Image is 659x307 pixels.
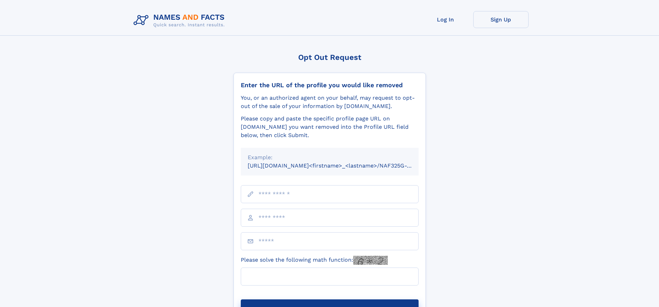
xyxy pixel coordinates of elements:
[241,256,388,265] label: Please solve the following math function:
[473,11,529,28] a: Sign Up
[131,11,230,30] img: Logo Names and Facts
[418,11,473,28] a: Log In
[234,53,426,62] div: Opt Out Request
[241,94,419,110] div: You, or an authorized agent on your behalf, may request to opt-out of the sale of your informatio...
[241,81,419,89] div: Enter the URL of the profile you would like removed
[241,115,419,139] div: Please copy and paste the specific profile page URL on [DOMAIN_NAME] you want removed into the Pr...
[248,162,432,169] small: [URL][DOMAIN_NAME]<firstname>_<lastname>/NAF325G-xxxxxxxx
[248,153,412,162] div: Example:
